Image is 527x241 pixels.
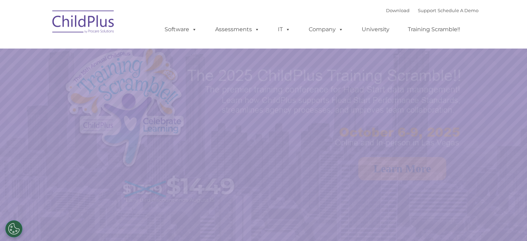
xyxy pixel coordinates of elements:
[438,8,478,13] a: Schedule A Demo
[358,157,446,180] a: Learn More
[5,220,23,238] button: Cookies Settings
[401,23,467,36] a: Training Scramble!!
[386,8,478,13] font: |
[158,23,204,36] a: Software
[355,23,396,36] a: University
[271,23,297,36] a: IT
[386,8,410,13] a: Download
[49,6,118,40] img: ChildPlus by Procare Solutions
[418,8,436,13] a: Support
[208,23,266,36] a: Assessments
[302,23,350,36] a: Company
